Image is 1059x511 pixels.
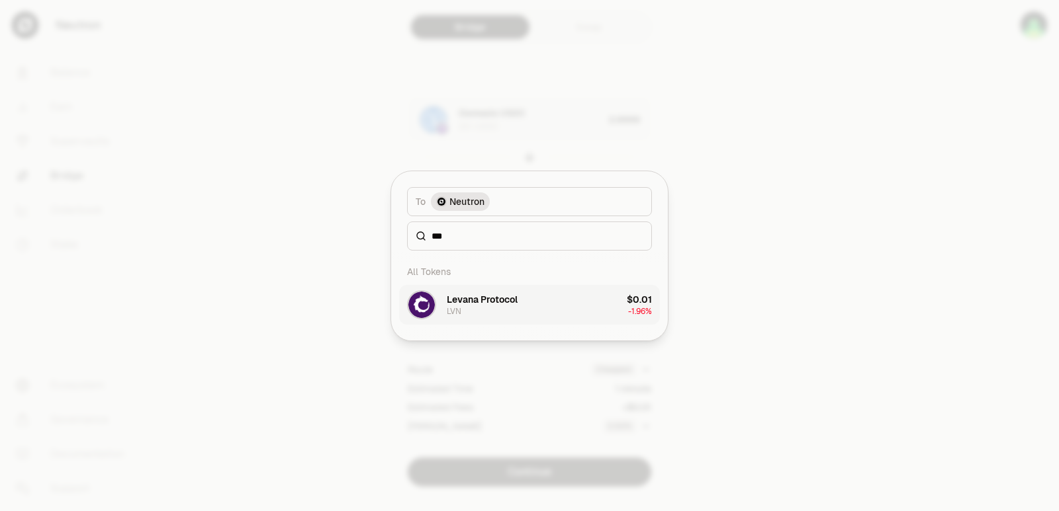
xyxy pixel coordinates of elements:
span: -1.96% [628,306,652,317]
div: LVN [447,306,461,317]
span: To [416,195,426,208]
div: All Tokens [399,258,660,285]
button: ToNeutron LogoNeutron [407,187,652,216]
img: Neutron Logo [437,198,445,206]
img: LVN Logo [408,292,435,318]
div: Levana Protocol [447,293,518,306]
button: LVN LogoLevana ProtocolLVN$0.01-1.96% [399,285,660,325]
div: $0.01 [627,293,652,306]
span: Neutron [449,195,484,208]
